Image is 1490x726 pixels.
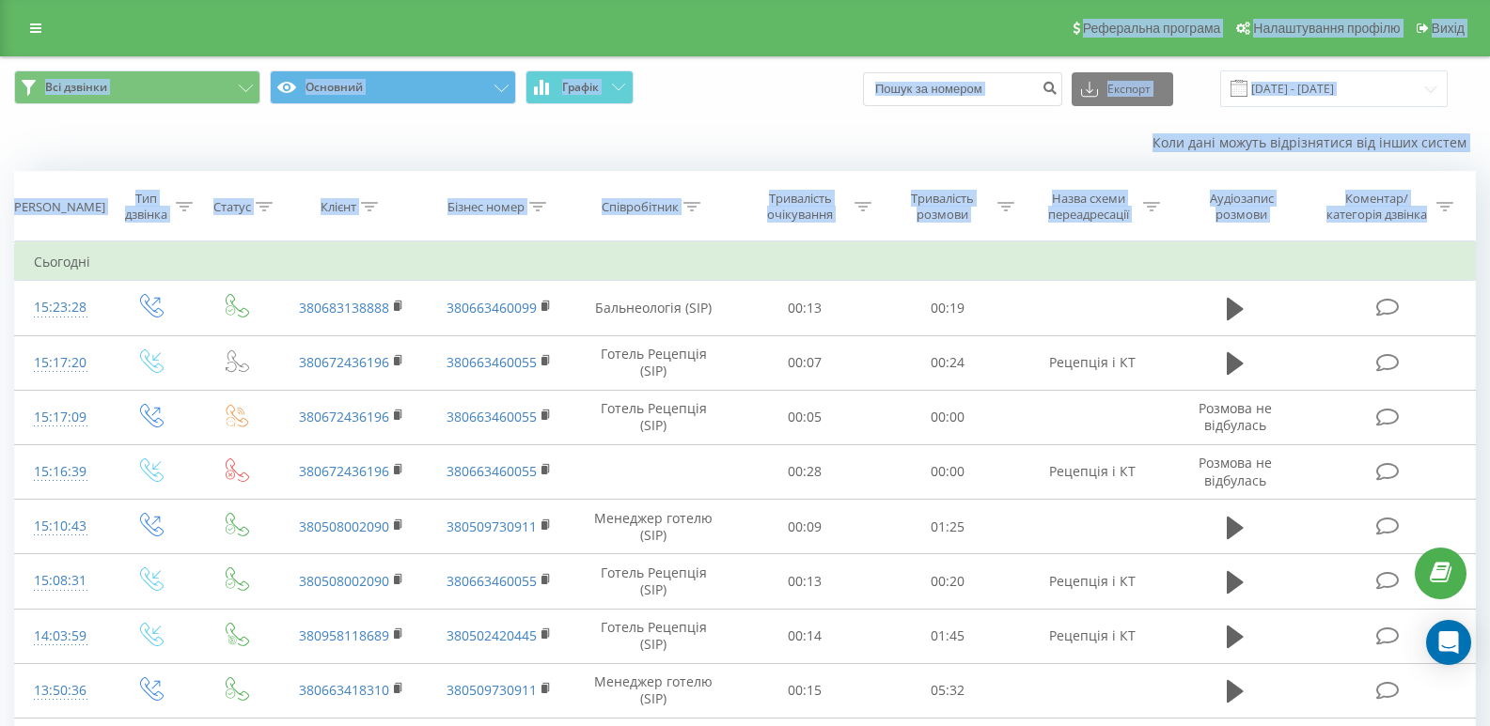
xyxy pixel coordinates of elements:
[122,191,170,223] div: Тип дзвінка
[34,454,87,490] div: 15:16:39
[213,199,251,215] div: Статус
[15,243,1476,281] td: Сьогодні
[34,508,87,545] div: 15:10:43
[876,663,1019,718] td: 05:32
[893,191,993,223] div: Тривалість розмови
[1072,72,1173,106] button: Експорт
[299,681,389,699] a: 380663418310
[447,462,537,480] a: 380663460055
[733,554,876,609] td: 00:13
[876,281,1019,335] td: 00:19
[321,199,356,215] div: Клієнт
[447,572,537,590] a: 380663460055
[733,444,876,499] td: 00:28
[876,444,1019,499] td: 00:00
[299,626,389,644] a: 380958118689
[573,663,733,718] td: Менеджер готелю (SIP)
[270,70,516,104] button: Основний
[1018,609,1167,663] td: Рецепція і КТ
[447,299,537,317] a: 380663460099
[733,281,876,335] td: 00:13
[34,563,87,599] div: 15:08:31
[447,626,537,644] a: 380502420445
[573,390,733,444] td: Готель Рецепція (SIP)
[34,345,87,381] div: 15:17:20
[562,81,599,94] span: Графік
[733,500,876,554] td: 00:09
[447,199,525,215] div: Бізнес номер
[1083,21,1221,36] span: Реферальна програма
[1018,554,1167,609] td: Рецепція і КТ
[863,72,1062,106] input: Пошук за номером
[573,500,733,554] td: Менеджер готелю (SIP)
[299,408,389,425] a: 380672436196
[733,663,876,718] td: 00:15
[1018,335,1167,390] td: Рецепція і КТ
[876,609,1019,663] td: 01:45
[573,609,733,663] td: Готель Рецепція (SIP)
[45,80,107,95] span: Всі дзвінки
[1153,133,1476,151] a: Коли дані можуть відрізнятися вiд інших систем
[299,299,389,317] a: 380683138888
[573,281,733,335] td: Бальнеологія (SIP)
[34,399,87,436] div: 15:17:09
[750,191,850,223] div: Тривалість очікування
[876,554,1019,609] td: 00:20
[299,572,389,590] a: 380508002090
[299,353,389,371] a: 380672436196
[876,500,1019,554] td: 01:25
[1199,454,1272,488] span: Розмова не відбулась
[447,681,537,699] a: 380509730911
[299,462,389,480] a: 380672436196
[1018,444,1167,499] td: Рецепція і КТ
[733,390,876,444] td: 00:05
[1038,191,1138,223] div: Назва схеми переадресації
[10,199,105,215] div: [PERSON_NAME]
[1199,399,1272,434] span: Розмова не відбулась
[447,517,537,535] a: 380509730911
[34,618,87,655] div: 14:03:59
[876,335,1019,390] td: 00:24
[1426,620,1471,665] div: Open Intercom Messenger
[447,408,537,425] a: 380663460055
[14,70,260,104] button: Всі дзвінки
[733,609,876,663] td: 00:14
[1184,191,1299,223] div: Аудіозапис розмови
[1253,21,1400,36] span: Налаштування профілю
[733,335,876,390] td: 00:07
[447,353,537,371] a: 380663460055
[299,517,389,535] a: 380508002090
[1322,191,1432,223] div: Коментар/категорія дзвінка
[34,289,87,326] div: 15:23:28
[573,335,733,390] td: Готель Рецепція (SIP)
[573,554,733,609] td: Готель Рецепція (SIP)
[876,390,1019,444] td: 00:00
[525,70,634,104] button: Графік
[34,672,87,709] div: 13:50:36
[602,199,679,215] div: Співробітник
[1432,21,1465,36] span: Вихід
